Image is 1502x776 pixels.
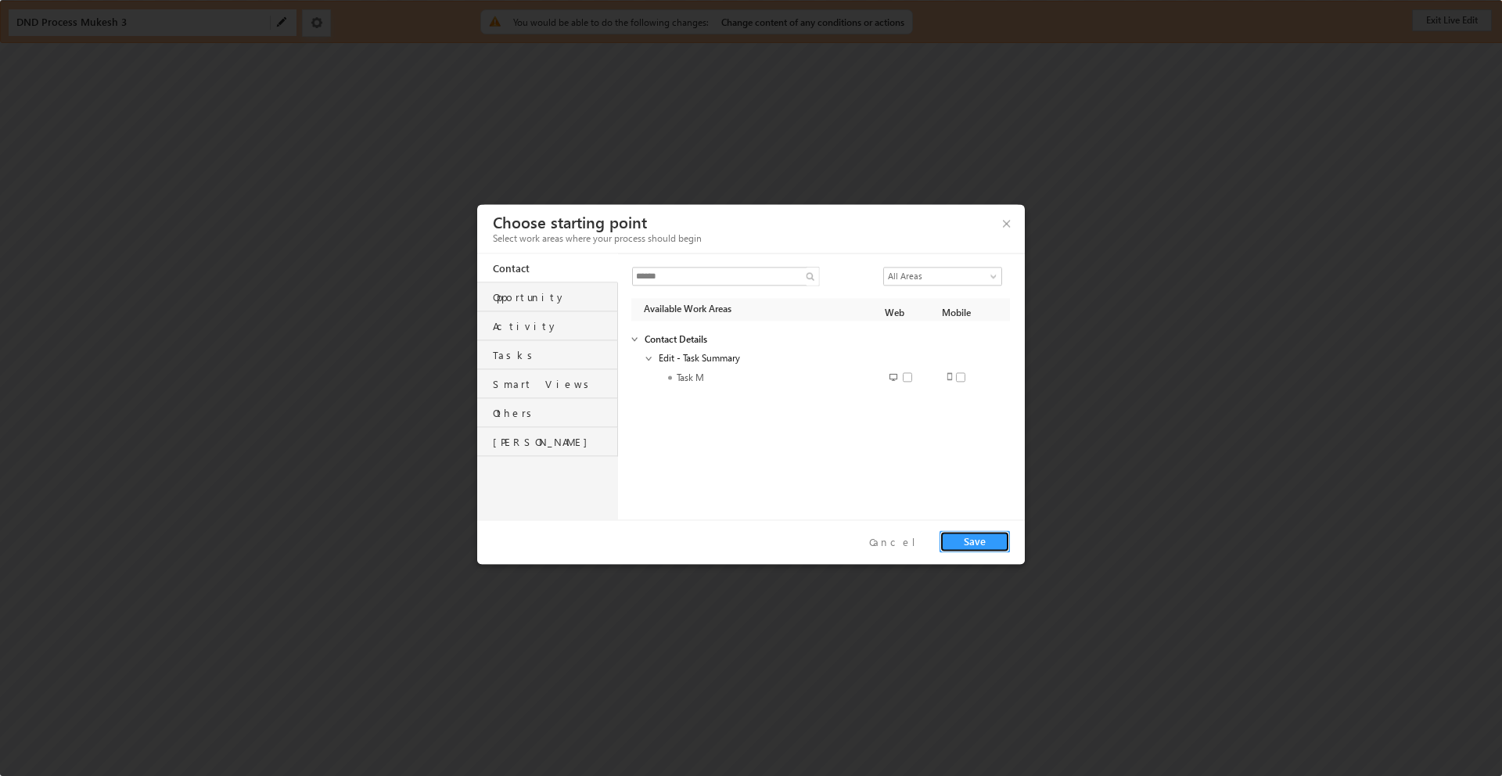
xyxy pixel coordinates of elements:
span: Task M [677,372,704,383]
span: Available Work Areas [644,302,863,324]
span: Edit - Task Summary [659,351,740,365]
div: Smart Views [493,369,617,391]
span: All Areas [884,269,992,283]
div: [PERSON_NAME] [493,427,617,449]
button: Cancel [857,531,940,554]
div: Activity [493,311,617,333]
a: All Areas [883,267,1002,286]
div: Opportunity [493,282,617,304]
span: Web [864,302,925,324]
button: Save [940,530,1010,552]
span: Contact Details [645,332,707,347]
span: Mobile [925,302,987,324]
h4: Select work areas where your process should begin [493,232,1021,246]
i: Search Fields [806,267,819,286]
h3: Choose starting point [493,208,1021,235]
div: Contact [493,253,617,275]
div: Others [493,398,617,420]
div: Tasks [493,340,617,362]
